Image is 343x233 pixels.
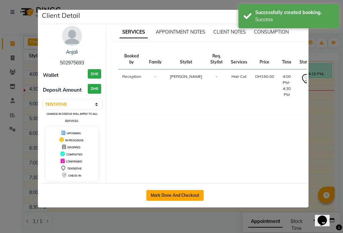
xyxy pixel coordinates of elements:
div: Hair Cut [231,74,247,80]
span: [PERSON_NAME] [170,74,202,79]
span: CHECK-IN [68,174,81,177]
th: Booked by [118,49,145,69]
span: SERVICES [120,26,148,38]
td: - [206,69,227,102]
div: Successfully created booking. [255,9,334,16]
td: 4:00 PM-4:30 PM [278,69,295,102]
th: Price [251,49,278,69]
h5: Client Detail [42,10,80,20]
small: Change in status will apply to all services. [47,112,97,123]
td: - [145,69,166,102]
h3: DH0 [88,84,101,94]
th: Status [295,49,316,69]
img: avatar [62,26,82,46]
th: Req. Stylist [206,49,227,69]
span: CLIENT NOTES [213,29,246,35]
div: Success [255,16,334,23]
span: COMPLETED [66,153,82,156]
div: DH150.00 [255,74,274,80]
th: Stylist [166,49,206,69]
span: Deposit Amount [43,86,82,94]
iframe: chat widget [315,206,336,226]
span: CONFIRMED [66,160,82,163]
a: Anjali [66,49,78,55]
th: Family [145,49,166,69]
span: CONSUMPTION [254,29,289,35]
span: TENTATIVE [67,167,82,170]
td: Reception [118,69,145,102]
span: Wallet [43,72,59,79]
h3: DH0 [88,69,101,79]
span: APPOINTMENT NOTES [156,29,205,35]
span: IN PROGRESS [65,139,83,142]
span: UPCOMING [67,132,81,135]
th: Services [227,49,251,69]
th: Time [278,49,295,69]
button: Mark Done And Checkout [146,190,204,201]
span: DROPPED [67,146,80,149]
span: 502975693 [60,60,84,66]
